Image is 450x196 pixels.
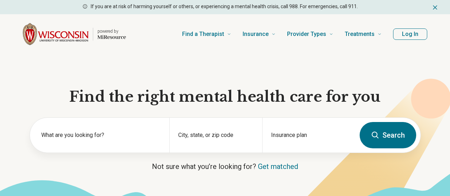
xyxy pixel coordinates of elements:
[182,29,224,39] span: Find a Therapist
[432,3,439,11] button: Dismiss
[393,28,427,40] button: Log In
[91,3,358,10] p: If you are at risk of harming yourself or others, or experiencing a mental health crisis, call 98...
[345,20,382,48] a: Treatments
[182,20,231,48] a: Find a Therapist
[41,131,161,139] label: What are you looking for?
[360,122,416,148] button: Search
[345,29,375,39] span: Treatments
[30,161,421,171] p: Not sure what you’re looking for?
[243,20,276,48] a: Insurance
[287,20,333,48] a: Provider Types
[97,28,126,34] p: powered by
[243,29,269,39] span: Insurance
[287,29,326,39] span: Provider Types
[30,88,421,106] h1: Find the right mental health care for you
[23,23,126,46] a: Home page
[258,162,298,171] a: Get matched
